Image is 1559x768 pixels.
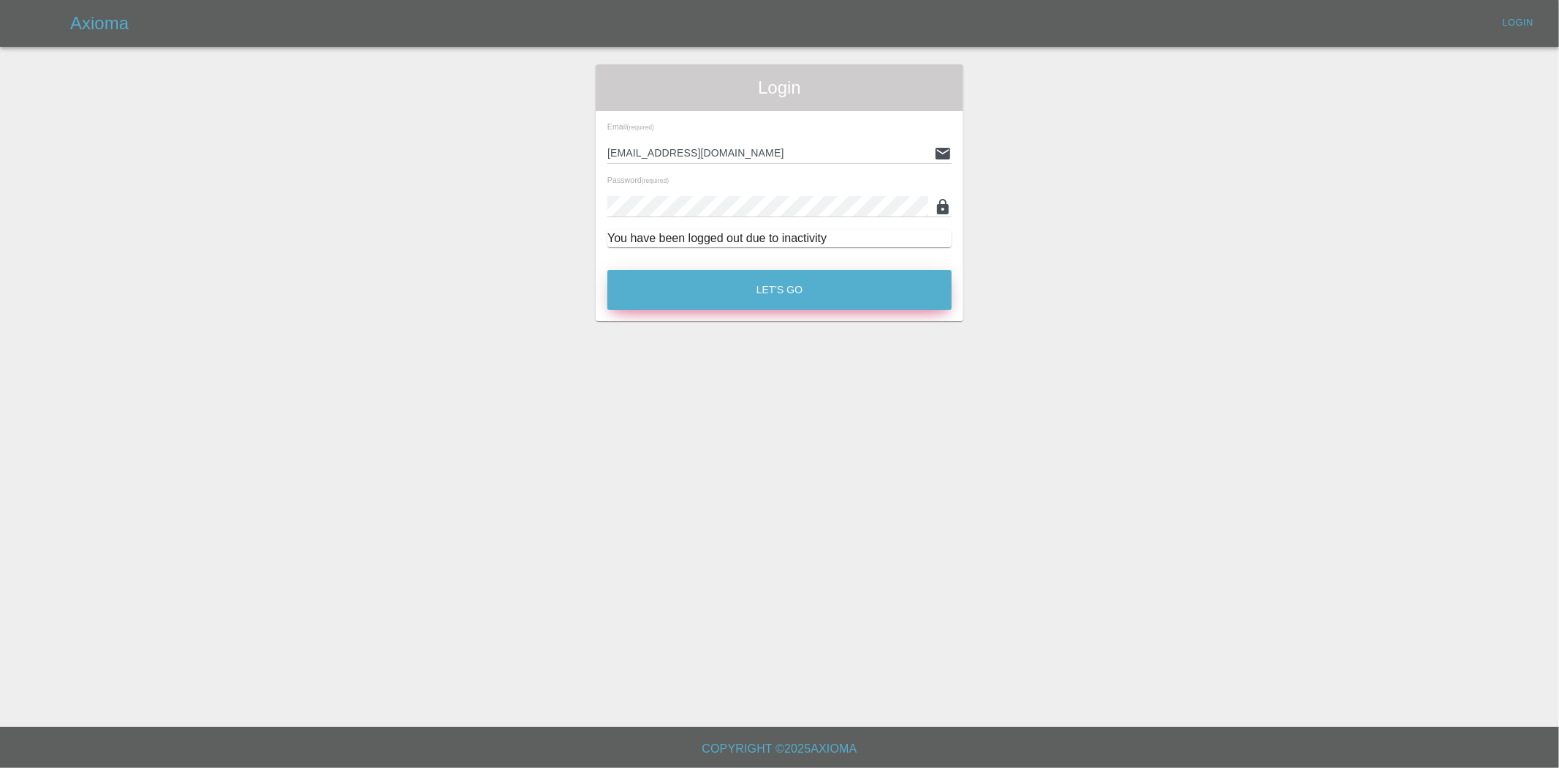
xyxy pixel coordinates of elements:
span: Login [607,76,952,99]
span: Email [607,122,654,131]
span: Password [607,176,669,184]
button: Let's Go [607,270,952,310]
h6: Copyright © 2025 Axioma [12,739,1547,759]
a: Login [1495,12,1541,34]
h5: Axioma [70,12,129,35]
small: (required) [642,178,669,184]
small: (required) [627,124,654,131]
div: You have been logged out due to inactivity [607,230,952,247]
